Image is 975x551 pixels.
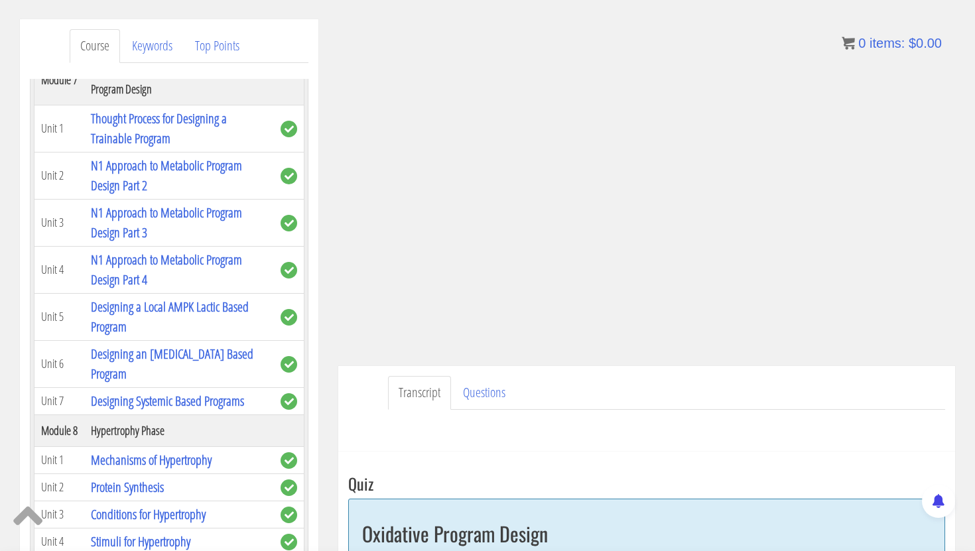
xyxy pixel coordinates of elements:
[842,36,942,50] a: 0 items: $0.00
[281,534,297,550] span: complete
[184,29,250,63] a: Top Points
[121,29,183,63] a: Keywords
[91,156,242,194] a: N1 Approach to Metabolic Program Design Part 2
[91,532,190,550] a: Stimuli for Hypertrophy
[281,309,297,326] span: complete
[91,109,227,147] a: Thought Process for Designing a Trainable Program
[281,479,297,496] span: complete
[858,36,866,50] span: 0
[909,36,942,50] bdi: 0.00
[34,387,85,414] td: Unit 7
[84,55,274,105] th: Intro to the N1 Approach to Metabolic Program Design
[91,392,244,410] a: Designing Systemic Based Programs
[91,204,242,241] a: N1 Approach to Metabolic Program Design Part 3
[348,475,945,492] h3: Quiz
[70,29,120,63] a: Course
[281,215,297,231] span: complete
[281,507,297,523] span: complete
[34,293,85,340] td: Unit 5
[362,522,931,544] h2: Oxidative Program Design
[388,376,451,410] a: Transcript
[84,414,274,446] th: Hypertrophy Phase
[842,36,855,50] img: icon11.png
[281,452,297,469] span: complete
[91,478,164,496] a: Protein Synthesis
[91,505,206,523] a: Conditions for Hypertrophy
[34,105,85,152] td: Unit 1
[91,451,212,469] a: Mechanisms of Hypertrophy
[281,356,297,373] span: complete
[34,55,85,105] th: Module 7
[909,36,916,50] span: $
[34,446,85,473] td: Unit 1
[870,36,905,50] span: items:
[34,340,85,387] td: Unit 6
[91,251,242,288] a: N1 Approach to Metabolic Program Design Part 4
[34,414,85,446] th: Module 8
[34,473,85,501] td: Unit 2
[34,199,85,246] td: Unit 3
[281,121,297,137] span: complete
[281,168,297,184] span: complete
[91,345,253,383] a: Designing an [MEDICAL_DATA] Based Program
[281,393,297,410] span: complete
[91,298,249,336] a: Designing a Local AMPK Lactic Based Program
[281,262,297,278] span: complete
[34,152,85,199] td: Unit 2
[34,501,85,528] td: Unit 3
[452,376,516,410] a: Questions
[34,246,85,293] td: Unit 4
